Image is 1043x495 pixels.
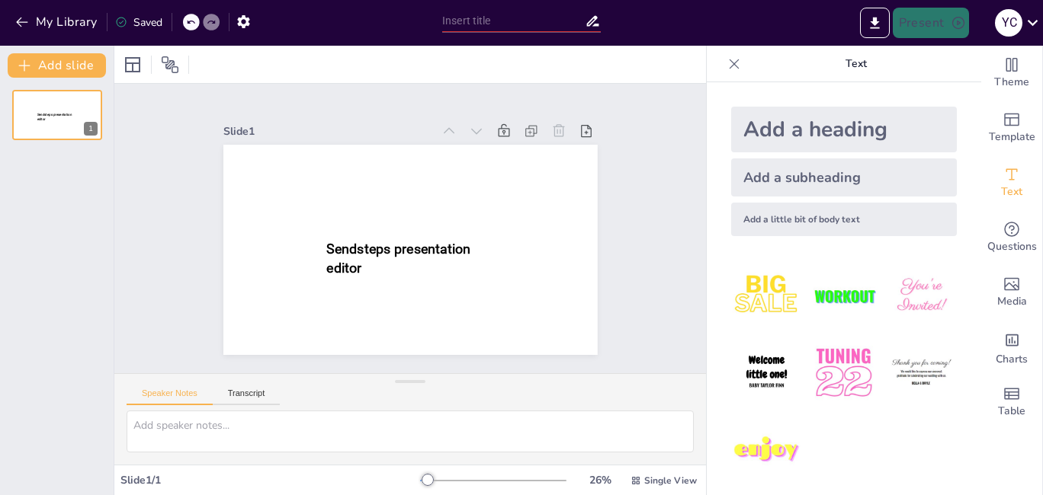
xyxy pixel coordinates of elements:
button: Speaker Notes [127,388,213,405]
span: Media [997,293,1027,310]
img: 3.jpeg [886,260,957,331]
div: Add ready made slides [981,101,1042,155]
span: Position [161,56,179,74]
div: 1 [84,122,98,136]
div: Change the overall theme [981,46,1042,101]
img: 2.jpeg [808,260,879,331]
div: Add text boxes [981,155,1042,210]
img: 7.jpeg [731,415,802,486]
img: 6.jpeg [886,337,957,408]
div: Add a table [981,375,1042,430]
button: Add slide [8,53,106,78]
button: Export to PowerPoint [860,8,890,38]
button: Y C [995,8,1022,38]
span: Template [989,129,1035,145]
span: Text [1001,184,1022,200]
span: Sendsteps presentation editor [37,113,72,121]
button: Transcript [213,388,281,405]
div: Saved [115,15,162,30]
img: 1.jpeg [731,260,802,331]
p: Text [746,46,966,82]
div: Slide 1 [223,124,433,139]
div: Add charts and graphs [981,320,1042,375]
div: 26 % [582,473,618,487]
button: My Library [11,10,104,34]
span: Charts [996,351,1028,368]
button: Present [893,8,969,38]
img: 5.jpeg [808,337,879,408]
div: Add a subheading [731,158,957,196]
input: Insert title [442,10,585,32]
div: Slide 1 / 1 [120,473,420,487]
div: Add a little bit of body text [731,203,957,236]
span: Questions [987,238,1037,255]
span: Table [998,403,1025,420]
div: Layout [120,53,145,77]
span: Theme [994,74,1029,91]
span: Sendsteps presentation editor [326,241,470,276]
div: Add images, graphics, shapes or video [981,265,1042,320]
span: Single View [644,474,697,487]
div: Y C [995,9,1022,37]
div: Get real-time input from your audience [981,210,1042,265]
img: 4.jpeg [731,337,802,408]
div: Add a heading [731,107,957,152]
div: Sendsteps presentation editor1 [12,90,102,140]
